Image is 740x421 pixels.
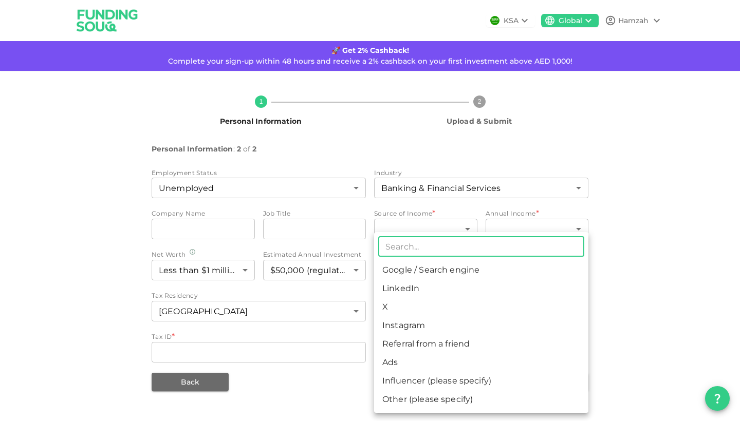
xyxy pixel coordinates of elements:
[374,261,588,279] li: Google / Search engine
[374,335,588,353] li: Referral from a friend
[374,390,588,409] li: Other (please specify)
[374,353,588,372] li: Ads
[374,279,588,298] li: LinkedIn
[374,372,588,390] li: Influencer (please specify)
[374,298,588,316] li: X
[374,316,588,335] li: Instagram
[378,236,584,257] input: Search...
